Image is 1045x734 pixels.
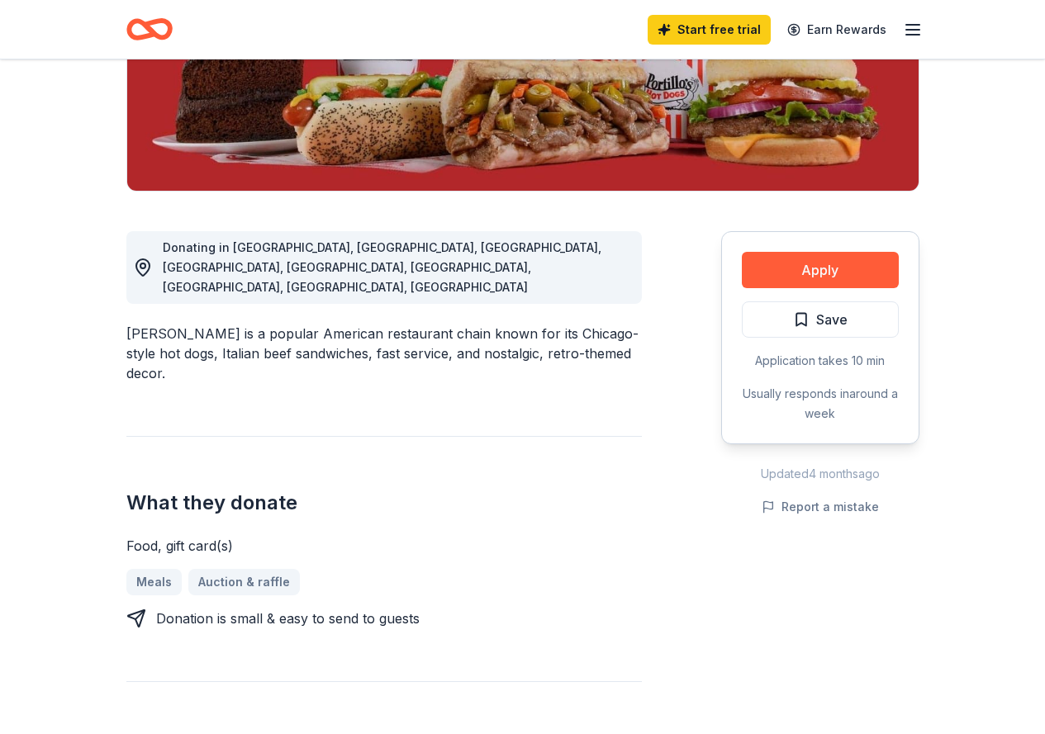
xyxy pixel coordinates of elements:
[742,301,899,338] button: Save
[742,384,899,424] div: Usually responds in around a week
[816,309,848,330] span: Save
[126,490,642,516] h2: What they donate
[156,609,420,628] div: Donation is small & easy to send to guests
[742,252,899,288] button: Apply
[742,351,899,371] div: Application takes 10 min
[777,15,896,45] a: Earn Rewards
[126,10,173,49] a: Home
[163,240,601,294] span: Donating in [GEOGRAPHIC_DATA], [GEOGRAPHIC_DATA], [GEOGRAPHIC_DATA], [GEOGRAPHIC_DATA], [GEOGRAPH...
[126,324,642,383] div: [PERSON_NAME] is a popular American restaurant chain known for its Chicago-style hot dogs, Italia...
[648,15,771,45] a: Start free trial
[721,464,919,484] div: Updated 4 months ago
[762,497,879,517] button: Report a mistake
[126,536,642,556] div: Food, gift card(s)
